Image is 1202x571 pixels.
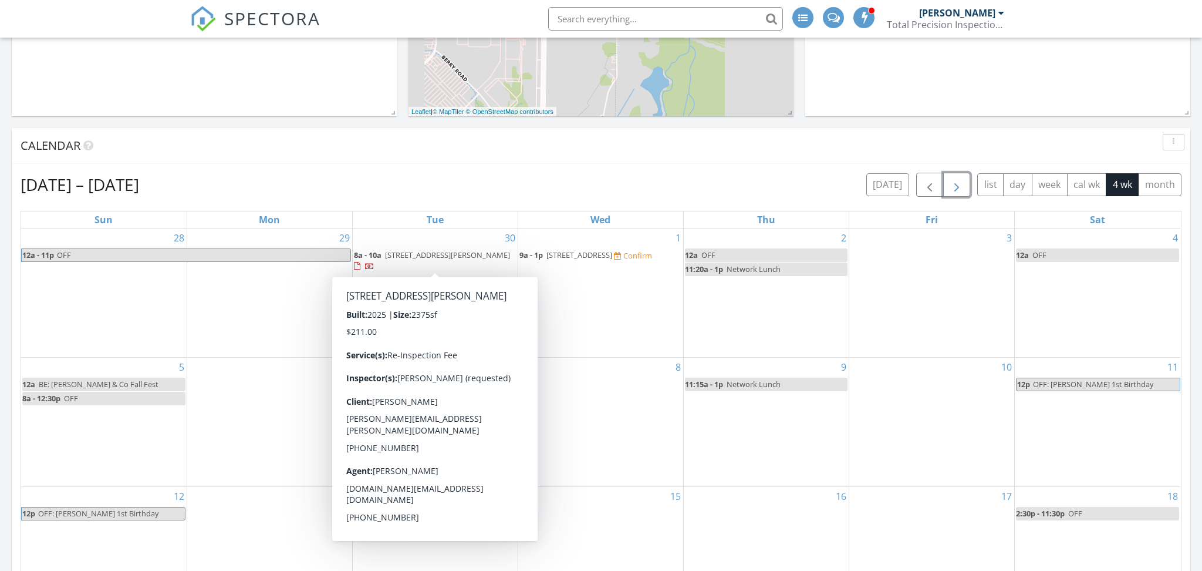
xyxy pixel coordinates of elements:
a: 9a - 1p [STREET_ADDRESS] [519,250,614,260]
span: 12a [685,250,698,260]
div: Total Precision Inspections LLC [887,19,1004,31]
button: month [1138,173,1181,196]
input: Search everything... [548,7,783,31]
td: Go to October 5, 2025 [21,357,187,487]
a: © OpenStreetMap contributors [466,108,553,115]
span: OFF [57,250,71,260]
a: Go to October 8, 2025 [673,358,683,377]
span: OFF [64,393,78,404]
a: Go to October 7, 2025 [508,358,518,377]
span: 9a - 1p [519,250,543,260]
div: Confirm [623,251,652,260]
td: Go to October 4, 2025 [1015,229,1180,357]
a: Go to October 3, 2025 [1004,229,1014,247]
td: Go to October 2, 2025 [684,229,849,357]
button: 4 wk [1106,173,1139,196]
h2: [DATE] – [DATE] [21,173,139,196]
span: Calendar [21,137,80,153]
span: Network Lunch [727,264,781,274]
span: 12p [22,508,36,520]
span: OFF: [PERSON_NAME] 1st Birthday [38,508,158,519]
td: Go to October 9, 2025 [684,357,849,487]
a: Go to October 9, 2025 [839,358,849,377]
span: SPECTORA [224,6,320,31]
span: 12a [1016,250,1029,260]
a: Go to October 2, 2025 [839,229,849,247]
td: Go to October 11, 2025 [1015,357,1180,487]
a: Confirm [614,250,652,261]
td: Go to September 30, 2025 [352,229,518,357]
span: 8a - 10a [354,250,381,260]
a: Wednesday [588,211,613,228]
span: OFF [701,250,715,260]
a: Leaflet [411,108,431,115]
span: 12p [1017,378,1031,391]
a: Go to October 6, 2025 [342,358,352,377]
a: Monday [256,211,282,228]
button: Previous [916,173,944,197]
img: The Best Home Inspection Software - Spectora [190,6,216,32]
a: SPECTORA [190,16,320,41]
a: Go to September 29, 2025 [337,229,352,247]
a: Go to September 28, 2025 [171,229,187,247]
span: 8a - 12:30p [22,393,60,404]
span: 11:20a - 1p [685,264,723,274]
button: list [977,173,1004,196]
span: OFF [1068,508,1082,519]
span: BE: [PERSON_NAME] & Co Fall Fest [39,379,158,389]
a: Sunday [92,211,115,228]
td: Go to September 29, 2025 [187,229,352,357]
span: Network Lunch [727,379,781,389]
a: Saturday [1088,211,1108,228]
span: 12a - 11p [22,249,55,261]
button: day [1003,173,1032,196]
div: [PERSON_NAME] [919,7,995,19]
button: Next [943,173,971,197]
div: | [408,107,556,117]
a: Tuesday [424,211,446,228]
a: 8a - 10a [STREET_ADDRESS][PERSON_NAME] [354,248,516,274]
span: OFF: [PERSON_NAME] 1st Birthday [1033,379,1153,389]
td: Go to October 7, 2025 [352,357,518,487]
td: Go to October 6, 2025 [187,357,352,487]
a: Thursday [755,211,778,228]
a: Go to October 4, 2025 [1170,229,1180,247]
a: Go to October 16, 2025 [833,487,849,506]
span: 11:15a - 1p [685,379,723,389]
a: Go to October 15, 2025 [668,487,683,506]
button: week [1032,173,1068,196]
a: Go to October 14, 2025 [502,487,518,506]
a: Go to October 17, 2025 [999,487,1014,506]
a: 9a - 1p [STREET_ADDRESS] Confirm [519,248,682,263]
button: [DATE] [866,173,909,196]
td: Go to October 1, 2025 [518,229,683,357]
a: Go to October 18, 2025 [1165,487,1180,506]
span: [STREET_ADDRESS] [546,250,612,260]
a: Go to October 13, 2025 [337,487,352,506]
span: 12a [22,379,35,389]
a: Go to September 30, 2025 [502,229,518,247]
a: Go to October 12, 2025 [171,487,187,506]
a: Go to October 11, 2025 [1165,358,1180,377]
a: Go to October 10, 2025 [999,358,1014,377]
span: 2:30p - 11:30p [1016,508,1065,519]
a: Go to October 1, 2025 [673,229,683,247]
td: Go to October 10, 2025 [849,357,1015,487]
a: 8a - 10a [STREET_ADDRESS][PERSON_NAME] [354,250,510,271]
span: OFF [1032,250,1046,260]
span: [STREET_ADDRESS][PERSON_NAME] [385,250,510,260]
td: Go to September 28, 2025 [21,229,187,357]
td: Go to October 3, 2025 [849,229,1015,357]
a: Friday [923,211,940,228]
td: Go to October 8, 2025 [518,357,683,487]
a: Go to October 5, 2025 [177,358,187,377]
a: © MapTiler [433,108,464,115]
button: cal wk [1067,173,1107,196]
